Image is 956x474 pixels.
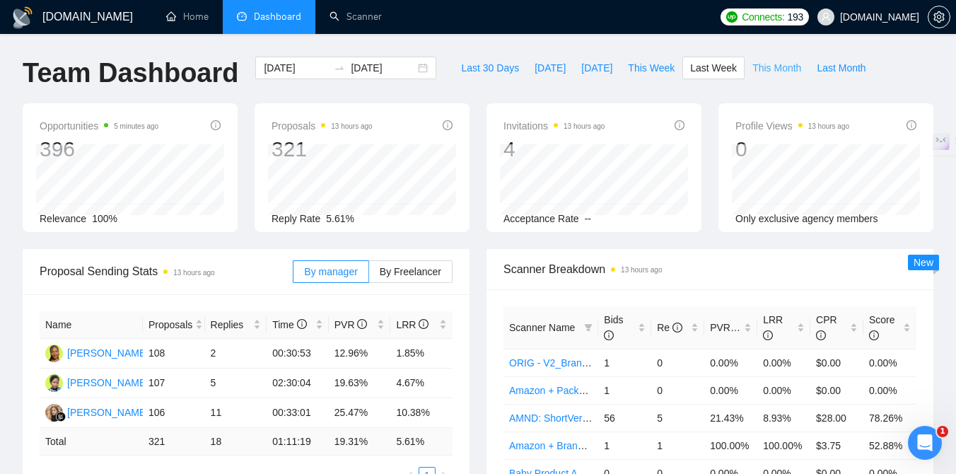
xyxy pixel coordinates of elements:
[503,260,916,278] span: Scanner Breakdown
[742,9,784,25] span: Connects:
[928,11,950,23] a: setting
[651,349,704,376] td: 0
[809,57,873,79] button: Last Month
[173,269,214,277] time: 13 hours ago
[752,60,801,76] span: This Month
[326,213,354,224] span: 5.61%
[357,319,367,329] span: info-circle
[67,345,148,361] div: [PERSON_NAME]
[390,339,453,369] td: 1.85%
[598,376,651,404] td: 1
[334,319,368,330] span: PVR
[334,62,345,74] span: to
[40,117,158,134] span: Opportunities
[205,428,267,456] td: 18
[581,60,612,76] span: [DATE]
[304,266,357,277] span: By manager
[928,11,950,23] span: setting
[267,428,329,456] td: 01:11:19
[166,11,209,23] a: homeHome
[396,319,429,330] span: LRR
[937,426,948,437] span: 1
[40,136,158,163] div: 396
[863,349,916,376] td: 0.00%
[205,339,267,369] td: 2
[651,404,704,432] td: 5
[907,120,916,130] span: info-circle
[763,314,783,341] span: LRR
[143,339,205,369] td: 108
[390,428,453,456] td: 5.61 %
[211,317,251,333] span: Replies
[11,6,34,29] img: logo
[40,262,293,280] span: Proposal Sending Stats
[23,57,238,90] h1: Team Dashboard
[92,213,117,224] span: 100%
[45,374,63,392] img: AO
[272,213,320,224] span: Reply Rate
[390,398,453,428] td: 10.38%
[757,432,810,459] td: 100.00%
[114,122,158,130] time: 5 minutes ago
[682,57,745,79] button: Last Week
[657,322,682,333] span: Re
[810,404,863,432] td: $28.00
[329,339,391,369] td: 12.96%
[817,60,865,76] span: Last Month
[272,136,373,163] div: 321
[710,322,743,333] span: PVR
[675,120,684,130] span: info-circle
[267,339,329,369] td: 00:30:53
[810,432,863,459] td: $3.75
[651,376,704,404] td: 0
[651,432,704,459] td: 1
[272,319,306,330] span: Time
[143,398,205,428] td: 106
[735,213,878,224] span: Only exclusive agency members
[45,404,63,422] img: KY
[821,12,831,22] span: user
[351,60,415,76] input: End date
[329,398,391,428] td: 25.47%
[763,330,773,340] span: info-circle
[704,432,757,459] td: 100.00%
[788,9,803,25] span: 193
[297,319,307,329] span: info-circle
[509,412,805,424] a: AMND: ShortVerT - V2_Branding, Short Prompt, >36$/h, no agency
[869,314,895,341] span: Score
[205,398,267,428] td: 11
[598,349,651,376] td: 1
[757,404,810,432] td: 8.93%
[628,60,675,76] span: This Week
[863,432,916,459] td: 52.88%
[863,404,916,432] td: 78.26%
[810,349,863,376] td: $0.00
[329,369,391,398] td: 19.63%
[527,57,573,79] button: [DATE]
[621,266,662,274] time: 13 hours ago
[503,117,605,134] span: Invitations
[726,11,738,23] img: upwork-logo.png
[45,406,148,417] a: KY[PERSON_NAME]
[757,376,810,404] td: 0.00%
[143,311,205,339] th: Proposals
[331,122,372,130] time: 13 hours ago
[334,62,345,74] span: swap-right
[604,330,614,340] span: info-circle
[211,120,221,130] span: info-circle
[503,213,579,224] span: Acceptance Rate
[329,428,391,456] td: 19.31 %
[461,60,519,76] span: Last 30 Days
[205,369,267,398] td: 5
[535,60,566,76] span: [DATE]
[267,398,329,428] td: 00:33:01
[67,405,148,420] div: [PERSON_NAME]
[45,347,148,358] a: D[PERSON_NAME]
[598,432,651,459] td: 1
[564,122,605,130] time: 13 hours ago
[419,319,429,329] span: info-circle
[143,428,205,456] td: 321
[267,369,329,398] td: 02:30:04
[863,376,916,404] td: 0.00%
[690,60,737,76] span: Last Week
